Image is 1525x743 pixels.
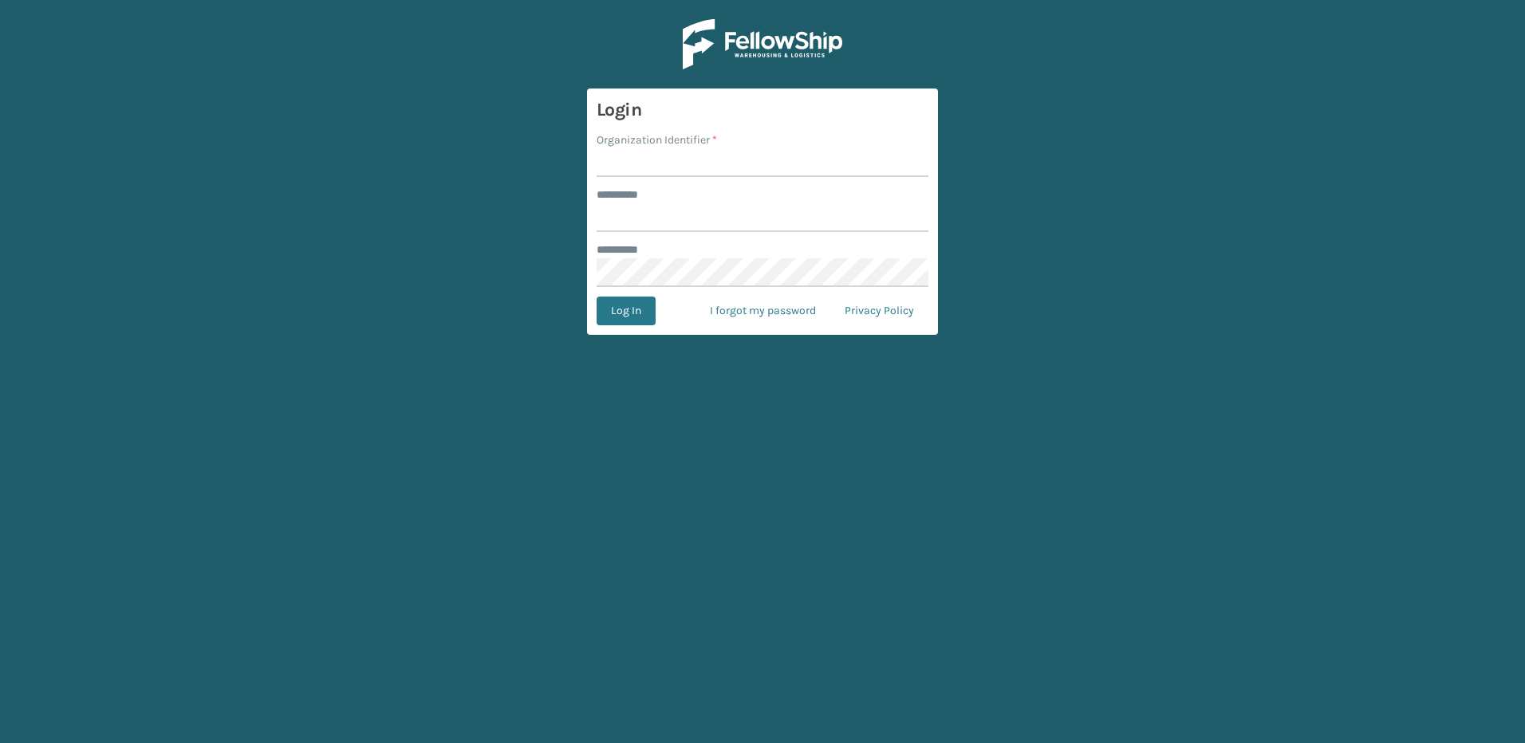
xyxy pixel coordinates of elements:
[597,297,656,325] button: Log In
[683,19,842,69] img: Logo
[597,132,717,148] label: Organization Identifier
[696,297,830,325] a: I forgot my password
[597,98,928,122] h3: Login
[830,297,928,325] a: Privacy Policy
